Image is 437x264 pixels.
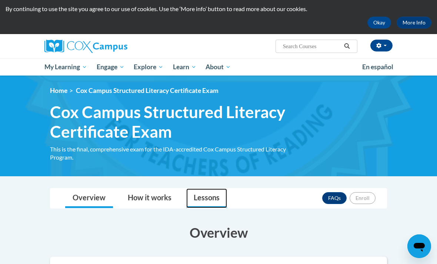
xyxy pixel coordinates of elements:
[397,17,431,29] a: More Info
[39,59,398,76] div: Main menu
[44,40,153,53] a: Cox Campus
[370,40,393,51] button: Account Settings
[173,63,196,71] span: Learn
[367,17,391,29] button: Okay
[322,192,347,204] a: FAQs
[186,188,227,208] a: Lessons
[350,192,376,204] button: Enroll
[44,40,127,53] img: Cox Campus
[50,102,306,141] span: Cox Campus Structured Literacy Certificate Exam
[134,63,163,71] span: Explore
[44,63,87,71] span: My Learning
[201,59,236,76] a: About
[40,59,92,76] a: My Learning
[168,59,201,76] a: Learn
[97,63,124,71] span: Engage
[282,42,341,51] input: Search Courses
[206,63,231,71] span: About
[120,188,179,208] a: How it works
[50,145,306,161] div: This is the final, comprehensive exam for the IDA-accredited Cox Campus Structured Literacy Program.
[6,5,431,13] p: By continuing to use the site you agree to our use of cookies. Use the ‘More info’ button to read...
[362,63,393,71] span: En español
[357,59,398,75] a: En español
[50,223,387,242] h3: Overview
[341,42,353,51] button: Search
[407,234,431,258] iframe: Button to launch messaging window
[92,59,129,76] a: Engage
[65,188,113,208] a: Overview
[50,87,67,94] a: Home
[129,59,168,76] a: Explore
[76,87,218,94] span: Cox Campus Structured Literacy Certificate Exam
